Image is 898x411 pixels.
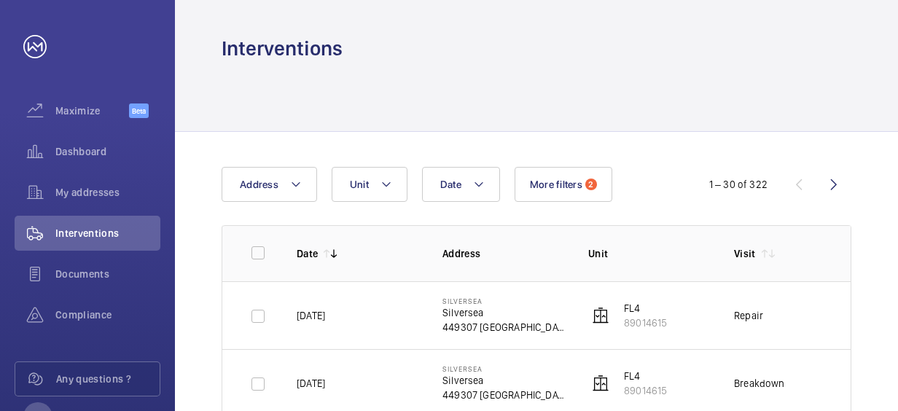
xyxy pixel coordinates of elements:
[332,167,407,202] button: Unit
[297,246,318,261] p: Date
[624,301,667,316] p: FL4
[734,376,785,391] div: Breakdown
[588,246,711,261] p: Unit
[530,179,582,190] span: More filters
[585,179,597,190] span: 2
[624,369,667,383] p: FL4
[442,246,565,261] p: Address
[55,185,160,200] span: My addresses
[129,103,149,118] span: Beta
[592,307,609,324] img: elevator.svg
[240,179,278,190] span: Address
[222,35,343,62] h1: Interventions
[442,297,565,305] p: Silversea
[55,308,160,322] span: Compliance
[442,373,565,388] p: Silversea
[734,246,756,261] p: Visit
[624,383,667,398] p: 89014615
[442,388,565,402] p: 449307 [GEOGRAPHIC_DATA]
[624,316,667,330] p: 89014615
[297,376,325,391] p: [DATE]
[440,179,461,190] span: Date
[350,179,369,190] span: Unit
[442,364,565,373] p: Silversea
[734,308,763,323] div: Repair
[55,144,160,159] span: Dashboard
[222,167,317,202] button: Address
[709,177,768,192] div: 1 – 30 of 322
[442,305,565,320] p: Silversea
[55,267,160,281] span: Documents
[297,308,325,323] p: [DATE]
[442,320,565,334] p: 449307 [GEOGRAPHIC_DATA]
[55,226,160,240] span: Interventions
[592,375,609,392] img: elevator.svg
[422,167,500,202] button: Date
[55,103,129,118] span: Maximize
[515,167,612,202] button: More filters2
[56,372,160,386] span: Any questions ?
